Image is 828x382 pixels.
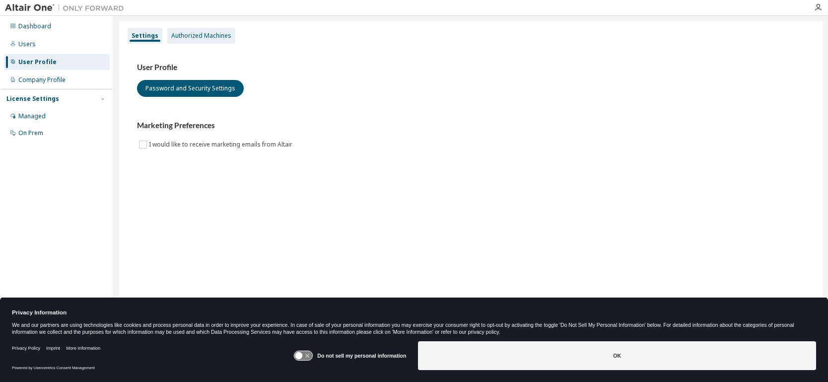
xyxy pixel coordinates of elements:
[18,58,57,66] div: User Profile
[6,95,59,103] div: License Settings
[137,121,805,131] h3: Marketing Preferences
[18,22,51,30] div: Dashboard
[18,112,46,120] div: Managed
[18,40,36,48] div: Users
[149,139,294,151] label: I would like to receive marketing emails from Altair
[137,63,805,73] h3: User Profile
[5,3,129,13] img: Altair One
[18,76,66,84] div: Company Profile
[18,129,43,137] div: On Prem
[137,80,244,97] button: Password and Security Settings
[171,32,231,40] div: Authorized Machines
[132,32,158,40] div: Settings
